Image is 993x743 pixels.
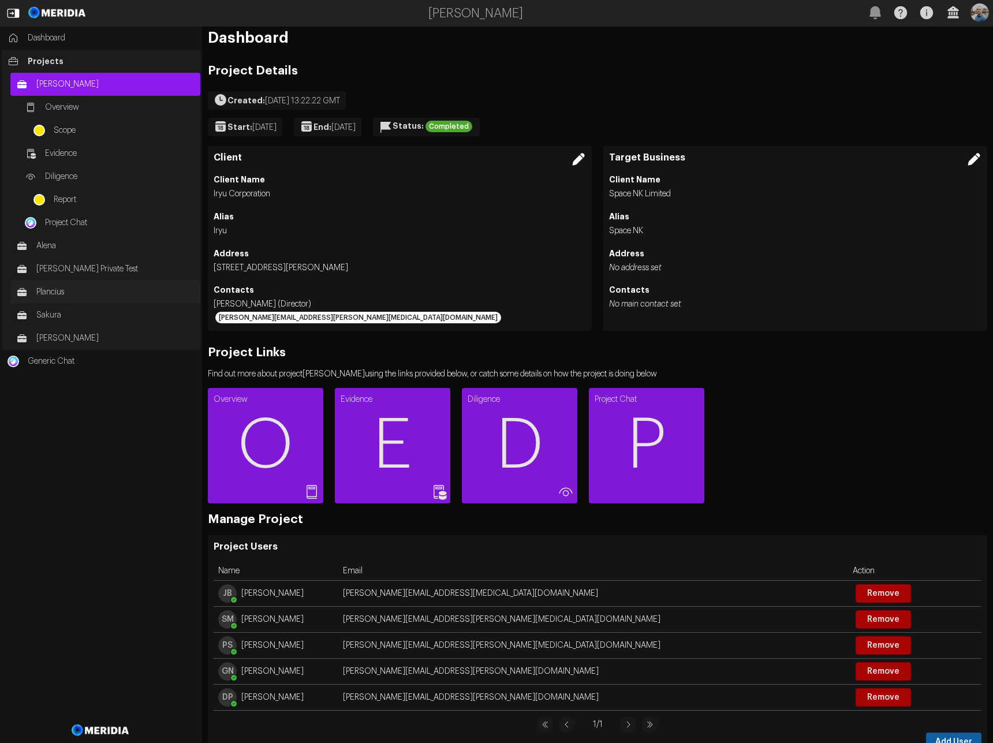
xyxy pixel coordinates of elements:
[208,388,323,503] a: OverviewO
[313,123,331,131] strong: End:
[856,636,911,655] button: Remove
[19,142,200,165] a: Evidence
[2,350,200,373] a: Generic ChatGeneric Chat
[218,562,334,580] div: Name
[70,718,132,743] img: Meridia Logo
[218,610,237,629] span: SM
[45,148,195,159] span: Evidence
[214,298,586,325] li: [PERSON_NAME] (Director)
[970,3,989,22] img: Profile Icon
[241,614,304,625] span: [PERSON_NAME]
[338,581,848,607] td: [PERSON_NAME][EMAIL_ADDRESS][MEDICAL_DATA][DOMAIN_NAME]
[343,562,843,580] div: Email
[338,633,848,659] td: [PERSON_NAME][EMAIL_ADDRESS][PERSON_NAME][MEDICAL_DATA][DOMAIN_NAME]
[10,257,200,281] a: [PERSON_NAME] Private Test
[36,309,195,321] span: Sakura
[214,152,586,163] h3: Client
[335,388,450,503] a: EvidenceE
[609,300,681,308] i: No main contact set
[28,55,195,67] span: Projects
[231,649,237,655] div: available
[10,327,200,350] a: [PERSON_NAME]
[609,174,981,185] h4: Client Name
[227,123,252,131] strong: Start:
[241,588,304,599] span: [PERSON_NAME]
[208,514,303,525] h2: Manage Project
[36,263,195,275] span: [PERSON_NAME] Private Test
[425,121,472,132] div: Completed
[462,388,577,503] a: DiligenceD
[214,262,586,274] li: [STREET_ADDRESS][PERSON_NAME]
[856,584,911,603] button: Remove
[214,284,586,296] h4: Contacts
[28,188,200,211] a: Report
[208,411,323,480] span: O
[231,597,237,603] div: available
[581,716,614,733] span: 1 / 1
[338,685,848,711] td: [PERSON_NAME][EMAIL_ADDRESS][PERSON_NAME][DOMAIN_NAME]
[252,124,277,132] span: [DATE]
[28,32,195,44] span: Dashboard
[54,125,195,136] span: Scope
[208,368,657,380] p: Find out more about project [PERSON_NAME] using the links provided below, or catch some details o...
[218,688,237,707] span: Darryl Petch
[218,610,237,629] span: Scott Mackay
[2,50,200,73] a: Projects
[853,562,977,580] div: Action
[208,32,987,44] h1: Dashboard
[231,675,237,681] div: available
[214,211,586,222] h4: Alias
[10,281,200,304] a: Plancius
[36,286,195,298] span: Plancius
[218,662,237,681] span: GN
[856,688,911,707] button: Remove
[214,174,586,185] h4: Client Name
[338,659,848,685] td: [PERSON_NAME][EMAIL_ADDRESS][PERSON_NAME][DOMAIN_NAME]
[856,662,911,681] button: Remove
[331,124,356,132] span: [DATE]
[338,607,848,633] td: [PERSON_NAME][EMAIL_ADDRESS][PERSON_NAME][MEDICAL_DATA][DOMAIN_NAME]
[265,97,340,105] span: [DATE] 13:22:22 GMT
[214,541,981,552] h3: Project Users
[36,240,195,252] span: Alena
[45,102,195,113] span: Overview
[218,662,237,681] span: Graham Nicol
[214,188,586,200] li: Iryu Corporation
[10,234,200,257] a: Alena
[36,333,195,344] span: [PERSON_NAME]
[589,388,704,503] a: Project ChatP
[19,96,200,119] a: Overview
[241,666,304,677] span: [PERSON_NAME]
[10,73,200,96] a: [PERSON_NAME]
[45,171,195,182] span: Diligence
[609,248,981,259] h4: Address
[19,165,200,188] a: Diligence
[36,79,195,90] span: [PERSON_NAME]
[54,194,195,206] span: Report
[218,636,237,655] span: PS
[609,225,981,237] li: Space NK
[462,411,577,480] span: D
[215,312,501,323] div: [PERSON_NAME][EMAIL_ADDRESS][PERSON_NAME][MEDICAL_DATA][DOMAIN_NAME]
[241,692,304,703] span: [PERSON_NAME]
[609,152,981,163] h3: Target Business
[28,119,200,142] a: Scope
[218,584,237,603] span: Jon Brookes
[589,411,704,480] span: P
[231,623,237,629] div: available
[218,636,237,655] span: Paul Smith
[335,411,450,480] span: E
[8,356,19,367] img: Generic Chat
[231,701,237,707] div: available
[208,347,657,359] h2: Project Links
[214,93,227,107] svg: Created On
[10,304,200,327] a: Sakura
[609,211,981,222] h4: Alias
[214,225,586,237] li: Iryu
[214,248,586,259] h4: Address
[218,688,237,707] span: DP
[2,27,200,50] a: Dashboard
[218,584,237,603] span: JB
[241,640,304,651] span: [PERSON_NAME]
[25,217,36,229] img: Project Chat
